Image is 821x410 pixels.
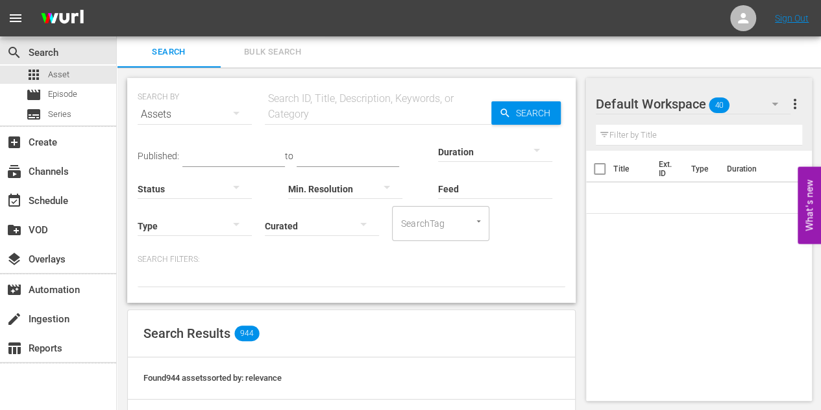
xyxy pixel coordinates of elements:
th: Title [613,151,651,187]
span: Automation [6,282,22,298]
span: Asset [26,67,42,83]
span: more_vert [787,96,802,112]
button: Open Feedback Widget [798,166,821,244]
span: Episode [26,87,42,103]
span: VOD [6,222,22,238]
span: Found 944 assets sorted by: relevance [143,373,282,383]
span: Create [6,135,22,150]
span: Published: [138,151,179,161]
span: Schedule [6,193,22,209]
span: 944 [234,326,259,341]
span: menu [8,10,23,26]
span: Overlays [6,251,22,267]
img: ans4CAIJ8jUAAAAAAAAAAAAAAAAAAAAAAAAgQb4GAAAAAAAAAAAAAAAAAAAAAAAAJMjXAAAAAAAAAAAAAAAAAAAAAAAAgAT5G... [31,3,93,34]
span: Asset [48,68,69,81]
div: Default Workspace [596,86,790,122]
span: Search Results [143,326,230,341]
span: Episode [48,88,77,101]
p: Search Filters: [138,254,565,265]
span: Ingestion [6,311,22,327]
span: 40 [709,92,730,119]
span: Search [511,101,561,125]
a: Sign Out [775,13,809,23]
span: Series [26,107,42,122]
span: Search [125,45,213,60]
div: Search ID, Title, Description, Keywords, or Category [265,91,491,122]
th: Type [683,151,718,187]
button: Search [491,101,561,125]
button: more_vert [787,88,802,120]
span: Channels [6,164,22,179]
span: Bulk Search [228,45,317,60]
th: Duration [718,151,796,187]
span: Reports [6,340,22,356]
div: Assets [138,96,252,133]
th: Ext. ID [651,151,683,187]
button: Open [472,215,485,227]
span: Series [48,108,71,121]
span: Search [6,45,22,60]
span: to [285,151,293,161]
